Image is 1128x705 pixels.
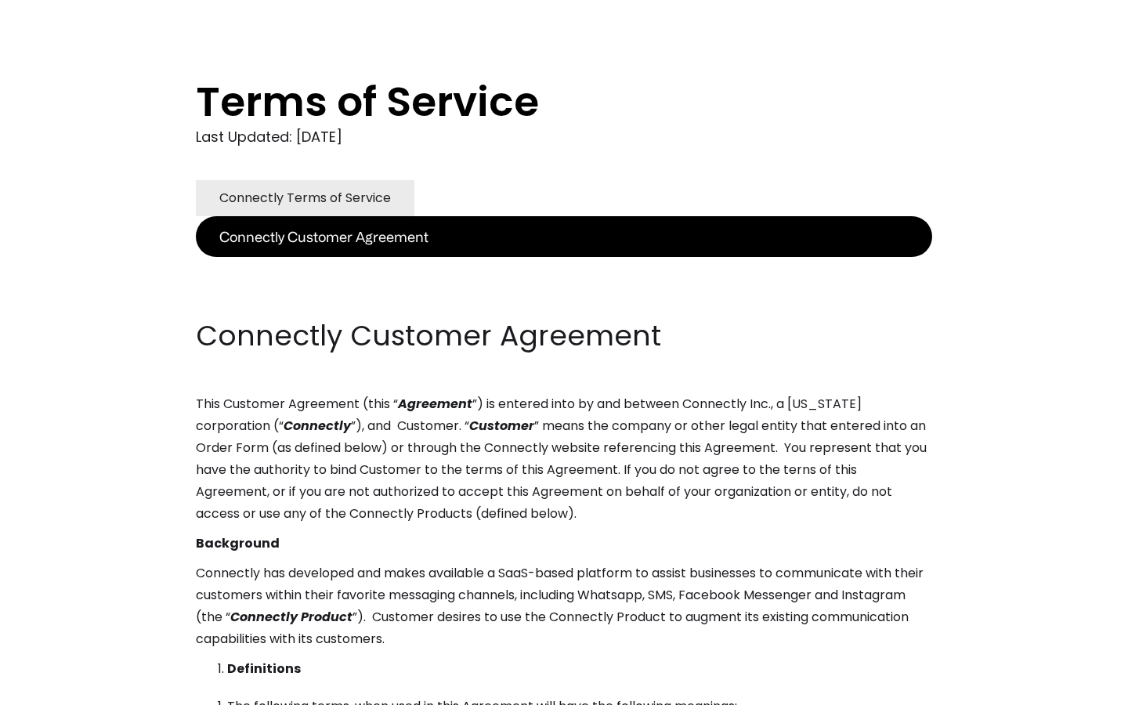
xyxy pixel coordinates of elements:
[196,562,932,650] p: Connectly has developed and makes available a SaaS-based platform to assist businesses to communi...
[16,676,94,700] aside: Language selected: English
[196,257,932,279] p: ‍
[196,393,932,525] p: This Customer Agreement (this “ ”) is entered into by and between Connectly Inc., a [US_STATE] co...
[196,534,280,552] strong: Background
[196,78,869,125] h1: Terms of Service
[469,417,534,435] em: Customer
[398,395,472,413] em: Agreement
[196,287,932,309] p: ‍
[196,316,932,356] h2: Connectly Customer Agreement
[227,660,301,678] strong: Definitions
[219,187,391,209] div: Connectly Terms of Service
[219,226,428,248] div: Connectly Customer Agreement
[230,608,352,626] em: Connectly Product
[284,417,351,435] em: Connectly
[31,678,94,700] ul: Language list
[196,125,932,149] div: Last Updated: [DATE]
